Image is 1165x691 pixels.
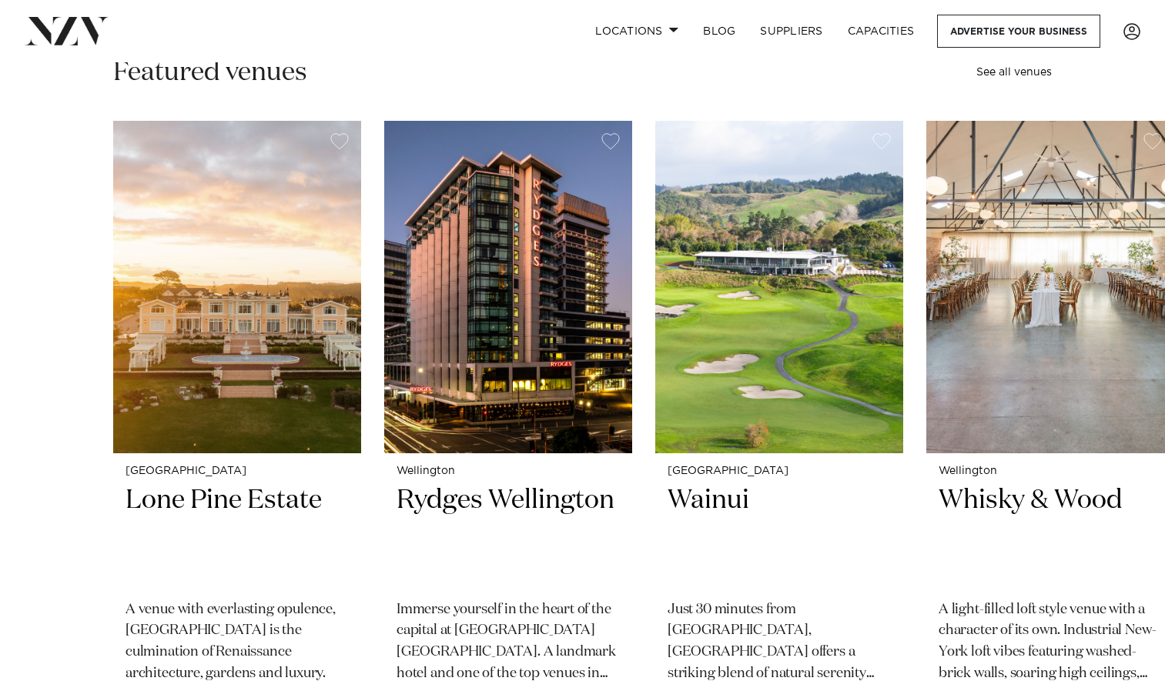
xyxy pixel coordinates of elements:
small: [GEOGRAPHIC_DATA] [668,466,891,477]
small: Wellington [397,466,620,477]
p: A light-filled loft style venue with a character of its own. Industrial New-York loft vibes featu... [939,599,1162,686]
h2: Wainui [668,483,891,587]
a: SUPPLIERS [748,15,835,48]
img: nzv-logo.png [25,17,109,45]
a: Locations [583,15,691,48]
a: See all venues [976,67,1052,78]
a: Advertise your business [937,15,1100,48]
h2: Rydges Wellington [397,483,620,587]
h2: Lone Pine Estate [126,483,349,587]
h2: Featured venues [113,55,307,90]
h2: Whisky & Wood [939,483,1162,587]
p: Just 30 minutes from [GEOGRAPHIC_DATA], [GEOGRAPHIC_DATA] offers a striking blend of natural sere... [668,599,891,686]
a: BLOG [691,15,748,48]
small: Wellington [939,466,1162,477]
p: Immerse yourself in the heart of the capital at [GEOGRAPHIC_DATA] [GEOGRAPHIC_DATA]. A landmark h... [397,599,620,686]
small: [GEOGRAPHIC_DATA] [126,466,349,477]
a: Capacities [835,15,927,48]
p: A venue with everlasting opulence, [GEOGRAPHIC_DATA] is the culmination of Renaissance architectu... [126,599,349,686]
